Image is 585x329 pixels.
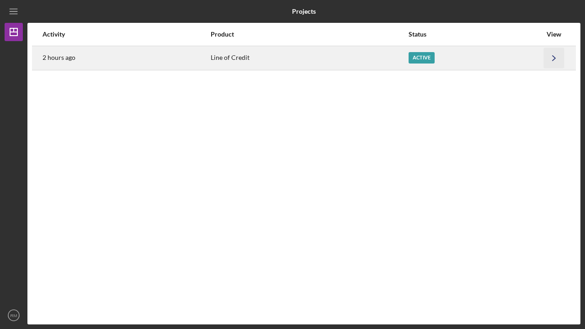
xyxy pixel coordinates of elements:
[11,313,17,318] text: RM
[43,54,75,61] time: 2025-10-08 15:04
[292,8,316,15] b: Projects
[542,31,565,38] div: View
[211,47,408,69] div: Line of Credit
[5,306,23,324] button: RM
[211,31,408,38] div: Product
[43,31,210,38] div: Activity
[409,31,542,38] div: Status
[409,52,435,64] div: Active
